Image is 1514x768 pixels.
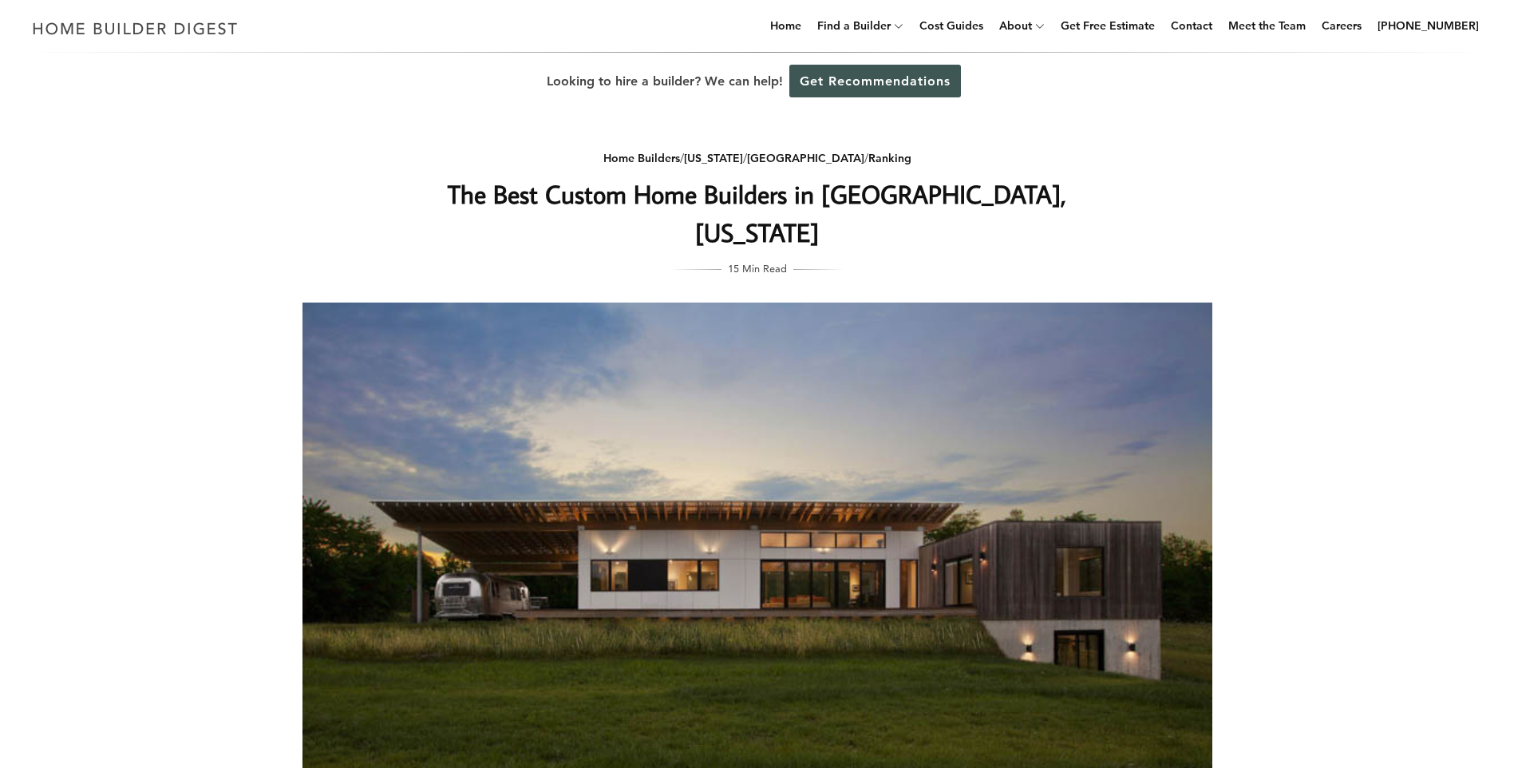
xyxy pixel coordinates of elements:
a: Get Recommendations [789,65,961,97]
iframe: Drift Widget Chat Controller [1208,653,1495,749]
a: Home Builders [603,151,680,165]
h1: The Best Custom Home Builders in [GEOGRAPHIC_DATA], [US_STATE] [439,175,1076,251]
a: Ranking [868,151,911,165]
img: Home Builder Digest [26,13,245,44]
div: / / / [439,148,1076,168]
a: [US_STATE] [684,151,743,165]
a: [GEOGRAPHIC_DATA] [747,151,864,165]
span: 15 Min Read [728,259,787,277]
